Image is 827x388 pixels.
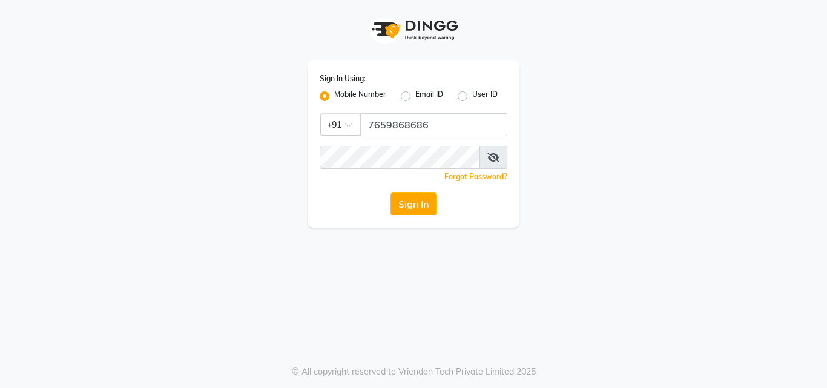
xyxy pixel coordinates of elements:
[360,113,507,136] input: Username
[444,172,507,181] a: Forgot Password?
[390,192,437,215] button: Sign In
[320,73,366,84] label: Sign In Using:
[365,12,462,48] img: logo1.svg
[415,89,443,104] label: Email ID
[334,89,386,104] label: Mobile Number
[320,146,480,169] input: Username
[472,89,498,104] label: User ID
